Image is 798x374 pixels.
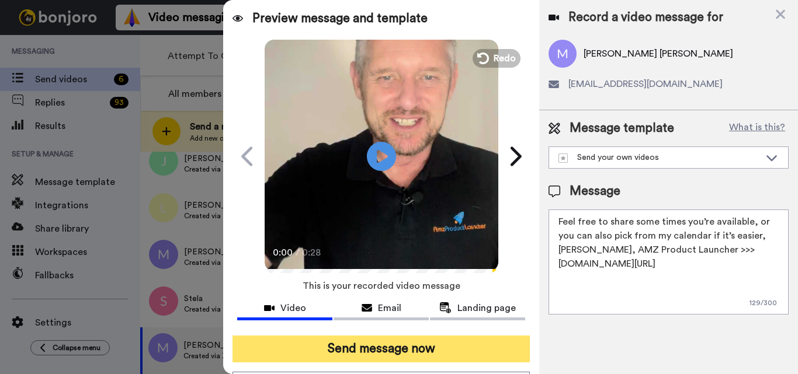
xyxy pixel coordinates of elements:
[378,301,401,315] span: Email
[726,120,789,137] button: What is this?
[549,209,789,314] textarea: Feel free to share some times you’re available, or you can also pick from my calendar if it’s eas...
[558,152,760,163] div: Send your own videos
[296,246,300,260] span: /
[570,183,620,200] span: Message
[303,273,460,299] span: This is your recorded video message
[568,77,723,91] span: [EMAIL_ADDRESS][DOMAIN_NAME]
[233,335,530,362] button: Send message now
[280,301,306,315] span: Video
[457,301,516,315] span: Landing page
[273,246,293,260] span: 0:00
[570,120,674,137] span: Message template
[302,246,322,260] span: 0:28
[558,153,568,163] img: demo-template.svg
